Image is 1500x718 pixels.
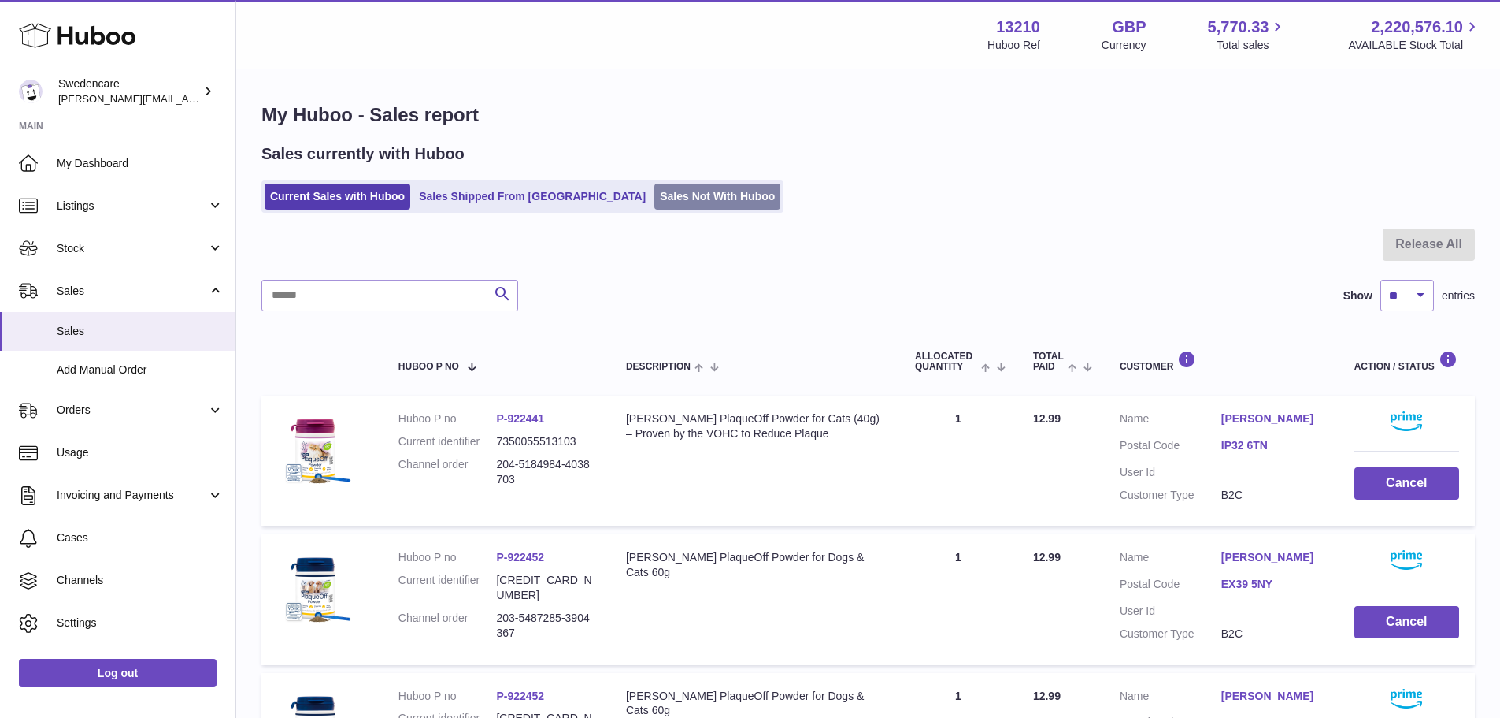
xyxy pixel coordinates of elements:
dd: 204-5184984-4038703 [496,457,594,487]
span: Usage [57,445,224,460]
a: 5,770.33 Total sales [1208,17,1287,53]
dt: Huboo P no [398,550,497,565]
h2: Sales currently with Huboo [261,143,465,165]
label: Show [1343,288,1372,303]
div: Action / Status [1354,351,1459,372]
span: Description [626,362,691,372]
span: 12.99 [1033,551,1061,564]
span: 12.99 [1033,690,1061,702]
img: $_57.JPG [277,550,356,629]
a: [PERSON_NAME] [1221,689,1323,704]
dt: Channel order [398,611,497,641]
span: 2,220,576.10 [1371,17,1463,38]
span: 12.99 [1033,412,1061,425]
img: primelogo.png [1391,550,1422,570]
a: Sales Shipped From [GEOGRAPHIC_DATA] [413,184,651,210]
dt: User Id [1120,465,1221,480]
span: AVAILABLE Stock Total [1348,38,1481,53]
span: Sales [57,324,224,339]
a: Log out [19,659,217,687]
dt: Huboo P no [398,689,497,704]
a: EX39 5NY [1221,577,1323,592]
a: P-922452 [496,690,544,702]
h1: My Huboo - Sales report [261,102,1475,128]
div: [PERSON_NAME] PlaqueOff Powder for Dogs & Cats 60g [626,550,883,580]
a: Sales Not With Huboo [654,184,780,210]
dd: [CREDIT_CARD_NUMBER] [496,573,594,603]
dd: 203-5487285-3904367 [496,611,594,641]
span: [PERSON_NAME][EMAIL_ADDRESS][DOMAIN_NAME] [58,92,316,105]
a: Current Sales with Huboo [265,184,410,210]
a: [PERSON_NAME] [1221,550,1323,565]
dd: B2C [1221,488,1323,503]
span: My Dashboard [57,156,224,171]
img: $_57.PNG [277,411,356,490]
span: 5,770.33 [1208,17,1269,38]
span: Listings [57,199,207,214]
div: [PERSON_NAME] PlaqueOff Powder for Cats (40g) – Proven by the VOHC to Reduce Plaque [626,411,883,441]
div: Currency [1102,38,1146,53]
span: Add Manual Order [57,363,224,378]
span: Huboo P no [398,362,459,372]
span: entries [1442,288,1475,303]
span: Total sales [1217,38,1287,53]
dt: User Id [1120,604,1221,619]
span: Total paid [1033,352,1064,372]
span: Channels [57,573,224,588]
dt: Customer Type [1120,488,1221,503]
dd: B2C [1221,627,1323,642]
a: IP32 6TN [1221,438,1323,453]
dt: Current identifier [398,434,497,449]
dt: Name [1120,411,1221,430]
td: 1 [899,396,1017,526]
a: P-922452 [496,551,544,564]
span: Cases [57,530,224,545]
img: primelogo.png [1391,689,1422,709]
img: rebecca.fall@swedencare.co.uk [19,80,43,103]
dt: Postal Code [1120,577,1221,596]
button: Cancel [1354,467,1459,500]
strong: 13210 [996,17,1040,38]
span: Stock [57,241,207,256]
a: 2,220,576.10 AVAILABLE Stock Total [1348,17,1481,53]
dt: Huboo P no [398,411,497,426]
a: [PERSON_NAME] [1221,411,1323,426]
td: 1 [899,534,1017,665]
dt: Current identifier [398,573,497,603]
span: Orders [57,403,207,418]
dt: Postal Code [1120,438,1221,457]
div: Huboo Ref [987,38,1040,53]
dt: Customer Type [1120,627,1221,642]
div: Swedencare [58,76,200,106]
img: primelogo.png [1391,411,1422,431]
span: Settings [57,616,224,631]
dt: Channel order [398,457,497,487]
span: Sales [57,284,207,299]
strong: GBP [1112,17,1146,38]
dd: 7350055513103 [496,434,594,449]
a: P-922441 [496,412,544,425]
dt: Name [1120,689,1221,708]
button: Cancel [1354,606,1459,638]
span: Invoicing and Payments [57,488,207,503]
span: ALLOCATED Quantity [915,352,977,372]
dt: Name [1120,550,1221,569]
div: Customer [1120,351,1323,372]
